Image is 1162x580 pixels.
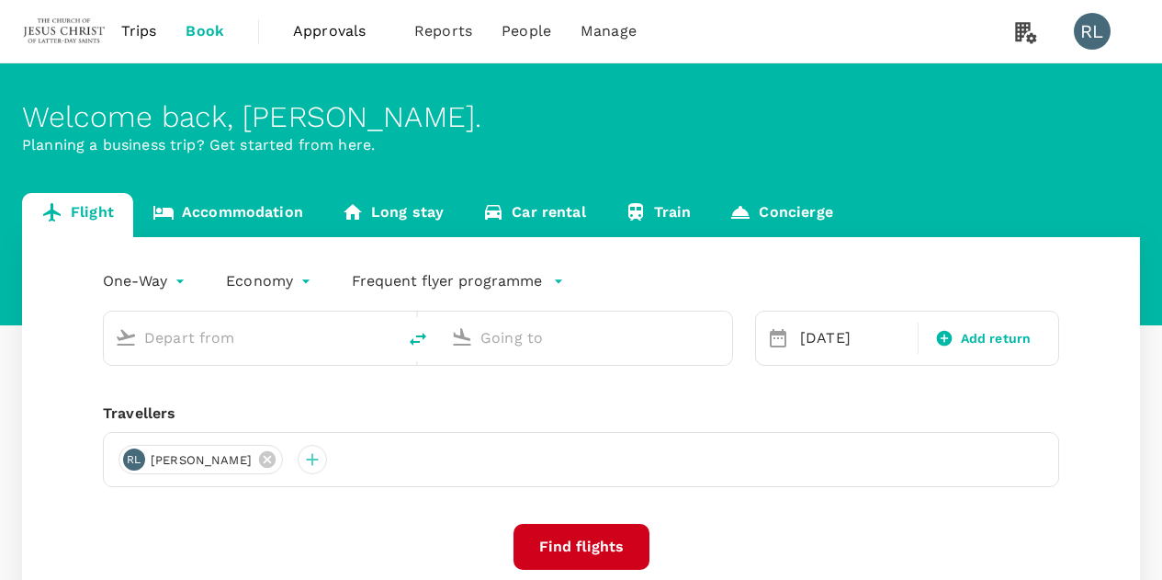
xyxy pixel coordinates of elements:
[121,20,157,42] span: Trips
[140,451,263,470] span: [PERSON_NAME]
[22,193,133,237] a: Flight
[793,320,914,357] div: [DATE]
[480,324,694,352] input: Going to
[352,270,564,292] button: Frequent flyer programme
[581,20,637,42] span: Manage
[22,11,107,51] img: The Malaysian Church of Jesus Christ of Latter-day Saints
[513,524,649,570] button: Find flights
[293,20,385,42] span: Approvals
[22,134,1140,156] p: Planning a business trip? Get started from here.
[502,20,551,42] span: People
[118,445,283,474] div: RL[PERSON_NAME]
[186,20,224,42] span: Book
[226,267,315,296] div: Economy
[133,193,322,237] a: Accommodation
[123,449,145,471] div: RL
[22,100,1140,134] div: Welcome back , [PERSON_NAME] .
[710,193,852,237] a: Concierge
[396,317,440,361] button: delete
[1074,13,1111,50] div: RL
[463,193,605,237] a: Car rental
[719,335,723,339] button: Open
[144,324,357,352] input: Depart from
[383,335,387,339] button: Open
[103,403,1059,425] div: Travellers
[961,329,1032,348] span: Add return
[414,20,472,42] span: Reports
[322,193,463,237] a: Long stay
[605,193,711,237] a: Train
[352,270,542,292] p: Frequent flyer programme
[103,267,189,296] div: One-Way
